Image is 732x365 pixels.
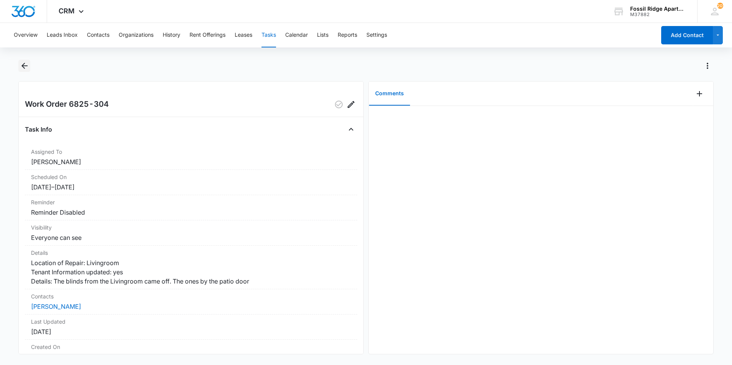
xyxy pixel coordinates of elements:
[31,352,351,362] dd: [DATE]
[369,82,410,106] button: Comments
[31,198,351,206] dt: Reminder
[25,220,357,246] div: VisibilityEveryone can see
[693,88,706,100] button: Add Comment
[31,292,351,300] dt: Contacts
[31,182,351,192] dd: [DATE] – [DATE]
[31,233,351,242] dd: Everyone can see
[163,23,180,47] button: History
[87,23,109,47] button: Contacts
[701,60,714,72] button: Actions
[25,125,52,134] h4: Task Info
[31,303,81,310] a: [PERSON_NAME]
[31,318,351,326] dt: Last Updated
[261,23,276,47] button: Tasks
[47,23,78,47] button: Leads Inbox
[317,23,328,47] button: Lists
[338,23,357,47] button: Reports
[717,3,723,9] div: notifications count
[25,195,357,220] div: ReminderReminder Disabled
[31,148,351,156] dt: Assigned To
[18,60,30,72] button: Back
[25,98,109,111] h2: Work Order 6825-304
[31,208,351,217] dd: Reminder Disabled
[31,258,351,286] dd: Location of Repair: Livingroom Tenant Information updated: yes Details: The blinds from the Livin...
[31,327,351,336] dd: [DATE]
[31,223,351,231] dt: Visibility
[25,246,357,289] div: DetailsLocation of Repair: Livingroom Tenant Information updated: yes Details: The blinds from th...
[661,26,713,44] button: Add Contact
[25,170,357,195] div: Scheduled On[DATE]–[DATE]
[25,289,357,314] div: Contacts[PERSON_NAME]
[59,7,75,15] span: CRM
[366,23,387,47] button: Settings
[31,249,351,257] dt: Details
[14,23,38,47] button: Overview
[235,23,252,47] button: Leases
[25,314,357,340] div: Last Updated[DATE]
[25,340,357,365] div: Created On[DATE]
[190,23,225,47] button: Rent Offerings
[285,23,308,47] button: Calendar
[25,145,357,170] div: Assigned To[PERSON_NAME]
[630,6,686,12] div: account name
[717,3,723,9] span: 202
[31,157,351,166] dd: [PERSON_NAME]
[630,12,686,17] div: account id
[345,123,357,135] button: Close
[119,23,154,47] button: Organizations
[31,343,351,351] dt: Created On
[31,173,351,181] dt: Scheduled On
[345,98,357,111] button: Edit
